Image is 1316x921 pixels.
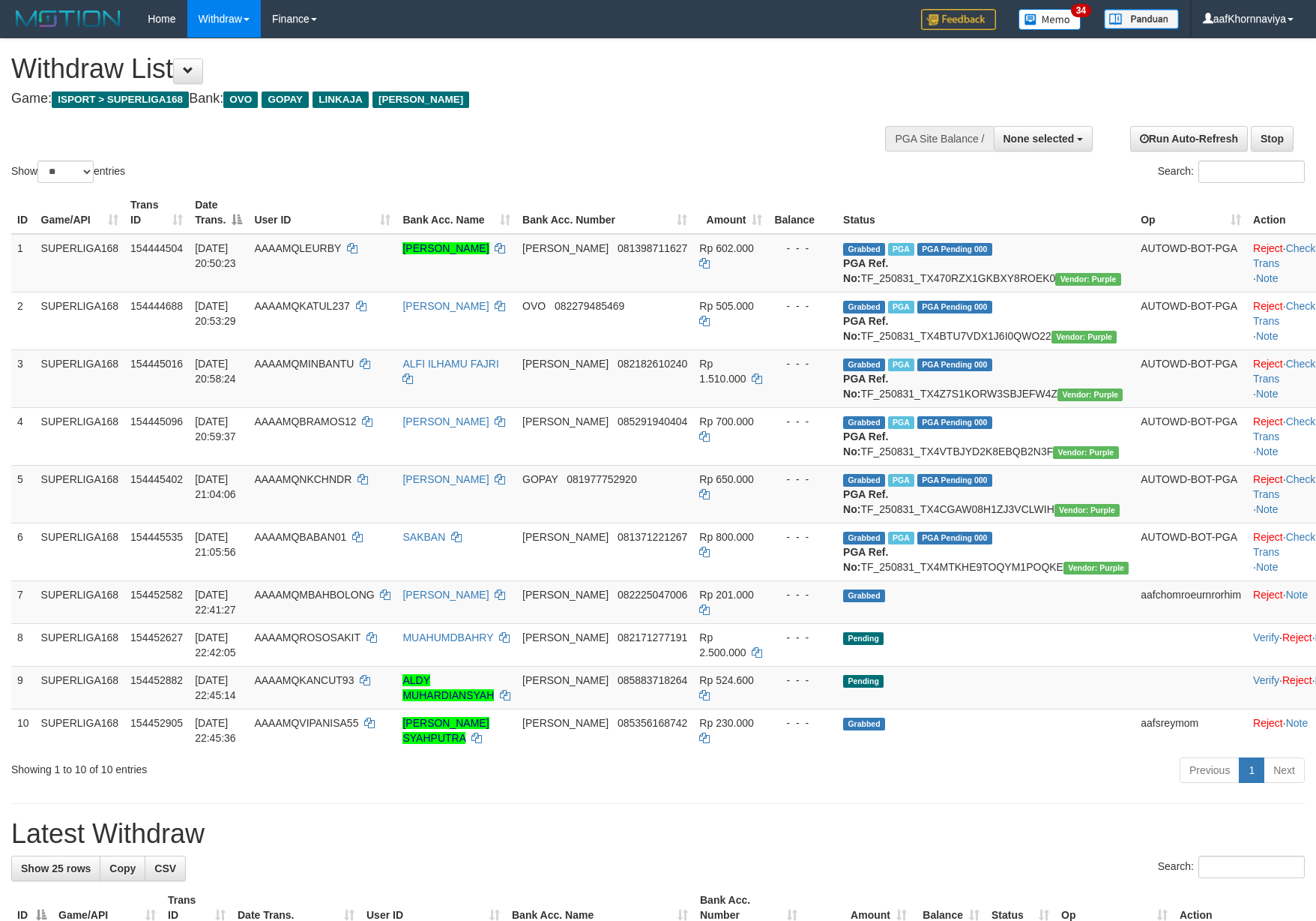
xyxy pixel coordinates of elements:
span: [DATE] 22:42:05 [195,631,236,658]
span: AAAAMQKANCUT93 [254,674,354,686]
a: Note [1256,445,1279,457]
span: [PERSON_NAME] [522,589,609,601]
a: CSV [145,856,186,881]
td: AUTOWD-BOT-PGA [1135,407,1247,465]
th: Amount: activate to sort column ascending [693,191,768,234]
span: AAAAMQLEURBY [254,242,341,254]
div: - - - [774,715,831,730]
span: Rp 1.510.000 [699,358,746,385]
th: Bank Acc. Number: activate to sort column ascending [516,191,693,234]
td: TF_250831_TX4BTU7VDX1J6I0QWO22 [837,292,1135,349]
span: Marked by aafheankoy [888,358,914,371]
span: Grabbed [843,474,885,487]
span: Grabbed [843,243,885,256]
img: Button%20Memo.svg [1018,9,1081,30]
span: Copy 085291940404 to clipboard [618,415,687,427]
td: TF_250831_TX470RZX1GKBXY8ROEK0 [837,234,1135,292]
div: - - - [774,630,831,645]
a: Check Trans [1253,473,1315,500]
span: Rp 650.000 [699,473,753,485]
span: Copy 082279485469 to clipboard [555,300,624,312]
a: Reject [1253,242,1283,254]
span: Vendor URL: https://trx4.1velocity.biz [1063,562,1129,574]
span: AAAAMQBABAN01 [254,531,346,543]
span: GOPAY [522,473,558,485]
span: [PERSON_NAME] [522,415,609,427]
span: PGA Pending [917,301,992,313]
td: 6 [11,523,35,580]
span: [PERSON_NAME] [522,242,609,254]
th: Date Trans.: activate to sort column descending [189,191,248,234]
span: Vendor URL: https://trx4.1velocity.biz [1054,504,1120,517]
span: LINKAJA [313,91,369,108]
span: ISPORT > SUPERLIGA168 [52,91,189,108]
b: PGA Ref. No: [843,257,888,284]
span: 154445016 [130,358,183,370]
span: Rp 602.000 [699,242,753,254]
td: SUPERLIGA168 [35,580,125,623]
b: PGA Ref. No: [843,315,888,342]
div: - - - [774,414,831,429]
span: PGA Pending [917,416,992,429]
span: AAAAMQNKCHNDR [254,473,351,485]
div: - - - [774,472,831,487]
a: Check Trans [1253,531,1315,558]
a: Check Trans [1253,242,1315,269]
img: MOTION_logo.png [11,7,125,30]
span: Copy 081371221267 to clipboard [618,531,687,543]
a: Reject [1253,300,1283,312]
span: [DATE] 22:45:36 [195,717,236,744]
a: Stop [1251,126,1294,151]
span: Grabbed [843,589,885,602]
td: 9 [11,666,35,709]
span: [PERSON_NAME] [522,631,609,643]
a: [PERSON_NAME] [402,589,489,601]
span: Marked by aafheankoy [888,532,914,544]
td: SUPERLIGA168 [35,407,125,465]
span: OVO [223,91,258,108]
td: 3 [11,349,35,407]
span: Rp 700.000 [699,415,753,427]
a: Next [1264,757,1305,783]
span: Rp 201.000 [699,589,753,601]
select: Showentries [37,160,94,183]
a: [PERSON_NAME] [402,242,489,254]
td: 10 [11,709,35,751]
td: TF_250831_TX4CGAW08H1ZJ3VCLWIH [837,465,1135,523]
td: aafsreymom [1135,709,1247,751]
a: Reject [1253,358,1283,370]
span: 154452882 [130,674,183,686]
input: Search: [1198,856,1305,878]
a: ALFI ILHAMU FAJRI [402,358,498,370]
span: Rp 800.000 [699,531,753,543]
span: GOPAY [262,91,309,108]
span: Marked by aafchhiseyha [888,474,914,487]
td: AUTOWD-BOT-PGA [1135,292,1247,349]
th: Bank Acc. Name: activate to sort column ascending [396,191,516,234]
h1: Withdraw List [11,54,863,84]
span: Show 25 rows [21,862,91,874]
th: Balance [768,191,837,234]
span: Copy 082171277191 to clipboard [618,631,687,643]
span: 154452627 [130,631,183,643]
span: 154445402 [130,473,183,485]
span: [DATE] 20:53:29 [195,300,236,327]
a: SAKBAN [402,531,445,543]
td: AUTOWD-BOT-PGA [1135,349,1247,407]
a: 1 [1239,757,1264,783]
td: TF_250831_TX4Z7S1KORW3SBJEFW4Z [837,349,1135,407]
span: 34 [1071,4,1091,17]
td: AUTOWD-BOT-PGA [1135,523,1247,580]
span: 154452905 [130,717,183,729]
b: PGA Ref. No: [843,546,888,573]
span: [DATE] 21:04:06 [195,473,236,500]
div: - - - [774,673,831,688]
td: 2 [11,292,35,349]
td: SUPERLIGA168 [35,523,125,580]
span: [PERSON_NAME] [522,358,609,370]
td: SUPERLIGA168 [35,623,125,666]
a: Note [1286,589,1309,601]
a: Note [1256,330,1279,342]
span: PGA Pending [917,474,992,487]
a: [PERSON_NAME] [402,300,489,312]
